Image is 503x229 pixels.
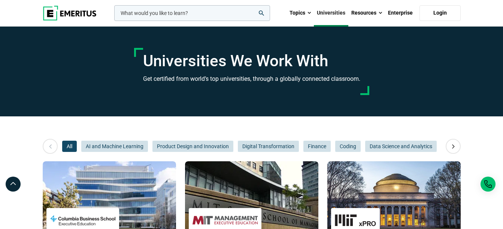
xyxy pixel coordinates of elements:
[114,5,270,21] input: woocommerce-product-search-field-0
[335,141,361,152] button: Coding
[238,141,299,152] button: Digital Transformation
[50,212,115,229] img: Columbia Business School Executive Education
[143,74,360,84] h3: Get certified from world’s top universities, through a globally connected classroom.
[193,212,258,229] img: MIT Sloan Executive Education
[335,212,376,229] img: MIT xPRO
[152,141,233,152] button: Product Design and Innovation
[365,141,437,152] button: Data Science and Analytics
[143,52,360,70] h1: Universities We Work With
[419,5,461,21] a: Login
[81,141,148,152] button: AI and Machine Learning
[62,141,77,152] button: All
[303,141,331,152] button: Finance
